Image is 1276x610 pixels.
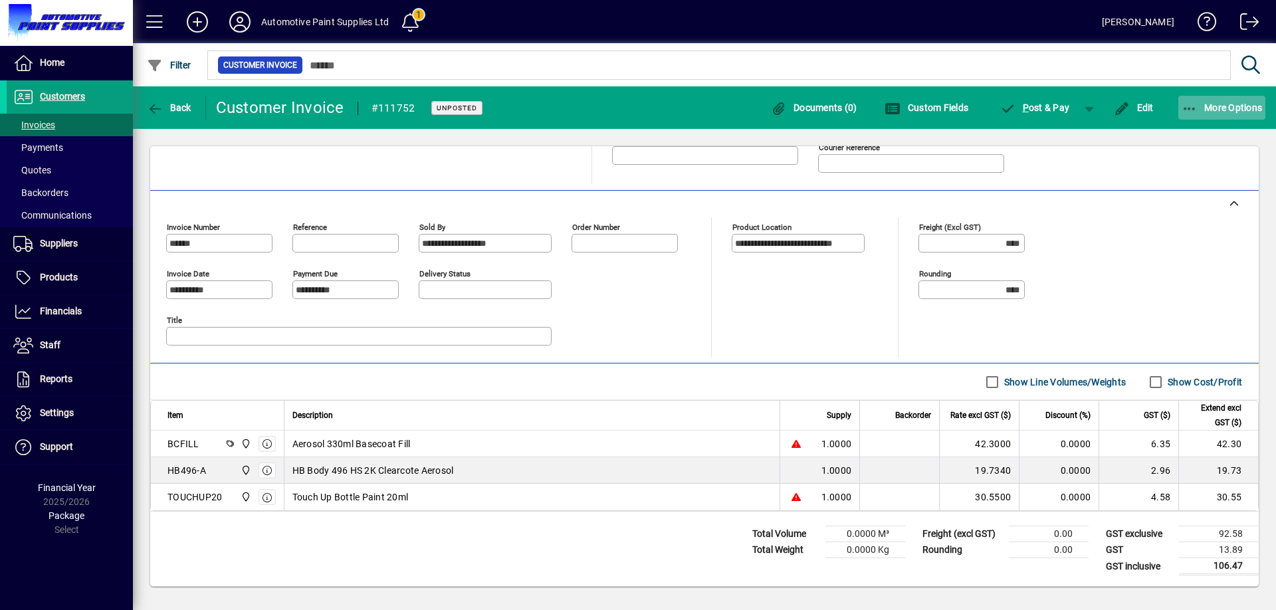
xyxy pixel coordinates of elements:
[1102,11,1174,33] div: [PERSON_NAME]
[49,510,84,521] span: Package
[13,142,63,153] span: Payments
[372,98,415,119] div: #111752
[147,102,191,113] span: Back
[7,204,133,227] a: Communications
[216,97,344,118] div: Customer Invoice
[13,187,68,198] span: Backorders
[1114,102,1154,113] span: Edit
[1099,484,1178,510] td: 4.58
[40,91,85,102] span: Customers
[993,96,1076,120] button: Post & Pay
[948,490,1011,504] div: 30.5500
[237,437,253,451] span: Automotive Paint Supplies Ltd
[1009,542,1089,558] td: 0.00
[167,437,199,451] div: BCFILL
[167,223,220,232] mat-label: Invoice number
[237,490,253,504] span: Automotive Paint Supplies Ltd
[1178,431,1258,457] td: 42.30
[40,340,60,350] span: Staff
[895,408,931,423] span: Backorder
[144,96,195,120] button: Back
[237,463,253,478] span: Automotive Paint Supplies Ltd
[147,60,191,70] span: Filter
[1099,558,1179,575] td: GST inclusive
[1187,401,1241,430] span: Extend excl GST ($)
[7,181,133,204] a: Backorders
[13,210,92,221] span: Communications
[885,102,968,113] span: Custom Fields
[7,295,133,328] a: Financials
[7,159,133,181] a: Quotes
[176,10,219,34] button: Add
[293,223,327,232] mat-label: Reference
[821,464,852,477] span: 1.0000
[916,526,1009,542] td: Freight (excl GST)
[825,542,905,558] td: 0.0000 Kg
[916,542,1009,558] td: Rounding
[7,47,133,80] a: Home
[7,431,133,464] a: Support
[1230,3,1259,46] a: Logout
[948,464,1011,477] div: 19.7340
[1179,558,1259,575] td: 106.47
[819,143,880,152] mat-label: Courier Reference
[768,96,861,120] button: Documents (0)
[13,165,51,175] span: Quotes
[1178,457,1258,484] td: 19.73
[7,363,133,396] a: Reports
[1019,484,1099,510] td: 0.0000
[1111,96,1157,120] button: Edit
[950,408,1011,423] span: Rate excl GST ($)
[1165,375,1242,389] label: Show Cost/Profit
[419,223,445,232] mat-label: Sold by
[732,223,792,232] mat-label: Product location
[746,542,825,558] td: Total Weight
[261,11,389,33] div: Automotive Paint Supplies Ltd
[919,269,951,278] mat-label: Rounding
[1182,102,1263,113] span: More Options
[293,269,338,278] mat-label: Payment due
[1000,102,1069,113] span: ost & Pay
[1002,375,1126,389] label: Show Line Volumes/Weights
[7,329,133,362] a: Staff
[7,136,133,159] a: Payments
[38,482,96,493] span: Financial Year
[572,223,620,232] mat-label: Order number
[7,397,133,430] a: Settings
[7,227,133,260] a: Suppliers
[40,441,73,452] span: Support
[771,102,857,113] span: Documents (0)
[746,526,825,542] td: Total Volume
[1179,526,1259,542] td: 92.58
[1099,526,1179,542] td: GST exclusive
[40,57,64,68] span: Home
[1179,542,1259,558] td: 13.89
[1019,457,1099,484] td: 0.0000
[133,96,206,120] app-page-header-button: Back
[827,408,851,423] span: Supply
[1099,431,1178,457] td: 6.35
[292,408,333,423] span: Description
[167,464,206,477] div: HB496-A
[919,223,981,232] mat-label: Freight (excl GST)
[40,373,72,384] span: Reports
[1188,3,1217,46] a: Knowledge Base
[40,407,74,418] span: Settings
[167,408,183,423] span: Item
[948,437,1011,451] div: 42.3000
[1099,457,1178,484] td: 2.96
[292,464,454,477] span: HB Body 496 HS 2K Clearcote Aerosol
[167,269,209,278] mat-label: Invoice date
[1009,526,1089,542] td: 0.00
[144,53,195,77] button: Filter
[7,261,133,294] a: Products
[821,490,852,504] span: 1.0000
[1144,408,1170,423] span: GST ($)
[821,437,852,451] span: 1.0000
[1178,96,1266,120] button: More Options
[40,306,82,316] span: Financials
[13,120,55,130] span: Invoices
[825,526,905,542] td: 0.0000 M³
[219,10,261,34] button: Profile
[292,490,409,504] span: Touch Up Bottle Paint 20ml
